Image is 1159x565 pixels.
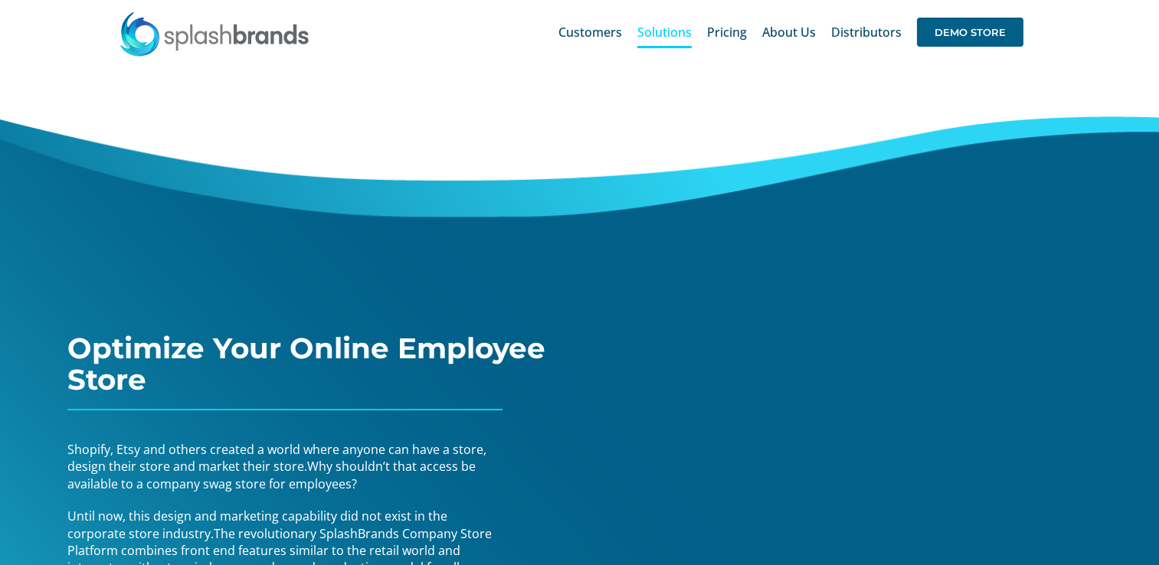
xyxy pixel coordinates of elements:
a: Pricing [707,8,747,57]
span: Why shouldn’t that access be available to a company swag store for employees? [67,458,476,492]
span: Shopify, Etsy and others created a world where anyone can have a store, design their store and ma... [67,441,486,475]
span: Optimize Your Online Employee Store [67,331,545,397]
a: Customers [558,8,622,57]
span: Pricing [707,26,747,38]
a: DEMO STORE [917,8,1023,57]
nav: Main Menu [558,8,1023,57]
a: Distributors [831,8,902,57]
span: DEMO STORE [917,18,1023,47]
span: Solutions [637,26,692,38]
span: Customers [558,26,622,38]
span: About Us [762,26,816,38]
img: SplashBrands.com Logo [119,11,310,57]
span: Distributors [831,26,902,38]
span: Until now, this design and marketing capability did not exist in the corporate store industry. [67,508,447,541]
